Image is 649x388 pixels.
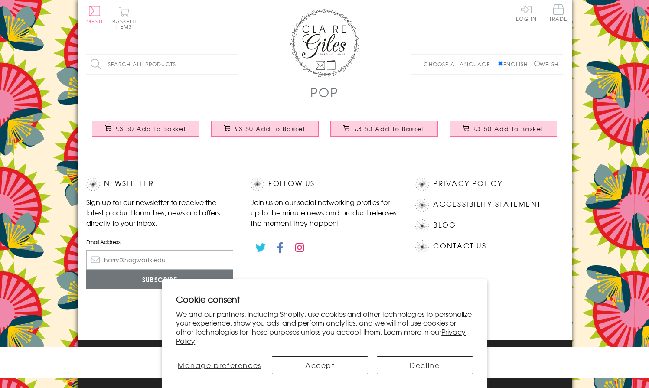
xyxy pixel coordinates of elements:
[330,121,438,137] button: £3.50 Add to Basket
[116,17,136,30] span: 0 items
[86,55,238,74] input: Search all products
[534,61,540,66] input: Welsh
[549,4,567,21] span: Trade
[433,199,541,210] a: Accessibility Statement
[290,9,359,77] img: Claire Giles Greetings Cards
[325,114,444,151] a: Father's Day Card, Robot, I'm Glad You're My Dad £3.50 Add to Basket
[92,121,199,137] button: £3.50 Add to Basket
[176,310,473,346] p: We and our partners, including Shopify, use cookies and other technologies to personalize your ex...
[272,356,368,374] button: Accept
[433,178,502,189] a: Privacy Policy
[229,55,238,74] input: Search
[211,121,319,137] button: £3.50 Add to Basket
[176,356,263,374] button: Manage preferences
[251,178,398,191] h2: Follow Us
[86,114,205,151] a: Father's Day Card, Newspapers, Peace and Quiet and Newspapers £3.50 Add to Basket
[235,124,306,133] span: £3.50 Add to Basket
[112,7,136,29] button: Basket0 items
[178,360,261,370] span: Manage preferences
[251,197,398,228] p: Join us on our social networking profiles for up to the minute news and product releases the mome...
[473,124,544,133] span: £3.50 Add to Basket
[549,4,567,23] a: Trade
[433,240,486,252] a: Contact Us
[444,114,563,151] a: Father's Day Card, Happy Father's Day, Press for Beer £3.50 Add to Basket
[498,60,532,68] label: English
[310,83,338,101] h1: POP
[424,60,496,68] p: Choose a language:
[116,124,186,133] span: £3.50 Add to Basket
[86,178,234,191] h2: Newsletter
[433,219,456,231] a: Blog
[86,238,234,246] label: Email Address
[86,250,234,270] input: harry@hogwarts.edu
[86,197,234,228] p: Sign up for our newsletter to receive the latest product launches, news and offers directly to yo...
[450,121,557,137] button: £3.50 Add to Basket
[86,17,103,25] span: Menu
[377,356,473,374] button: Decline
[354,124,425,133] span: £3.50 Add to Basket
[516,4,537,21] a: Log In
[176,293,473,305] h2: Cookie consent
[176,326,466,346] a: Privacy Policy
[86,6,103,24] button: Menu
[498,61,503,66] input: English
[205,114,325,151] a: Father's Day Card, Globe, Best Dad in the World £3.50 Add to Basket
[534,60,559,68] label: Welsh
[86,270,234,289] input: Subscribe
